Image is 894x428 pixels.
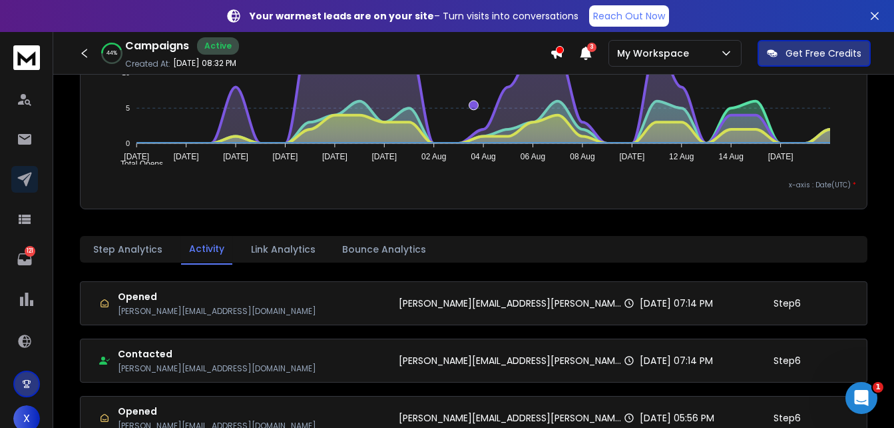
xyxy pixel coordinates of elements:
tspan: [DATE] [620,152,645,161]
tspan: [DATE] [174,152,199,161]
button: Step Analytics [85,235,170,264]
button: Link Analytics [243,235,324,264]
p: – Turn visits into conversations [250,9,578,23]
p: 44 % [107,49,117,57]
p: [PERSON_NAME][EMAIL_ADDRESS][DOMAIN_NAME] [118,363,316,374]
p: x-axis : Date(UTC) [91,180,856,190]
tspan: 12 Aug [669,152,694,161]
tspan: 06 Aug [521,152,545,161]
h1: Contacted [118,347,316,361]
p: Step 6 [774,297,801,310]
button: Bounce Analytics [334,235,434,264]
tspan: [DATE] [223,152,248,161]
span: Total Opens [111,159,163,169]
p: Reach Out Now [593,9,665,23]
span: 3 [587,43,596,52]
a: Reach Out Now [589,5,669,27]
p: Step 6 [774,354,801,367]
iframe: Intercom live chat [845,382,877,414]
tspan: 5 [126,104,130,112]
h1: Campaigns [125,38,189,54]
p: Step 6 [774,411,801,425]
tspan: 0 [126,139,130,147]
p: [DATE] 05:56 PM [640,411,714,425]
strong: Your warmest leads are on your site [250,9,434,23]
p: Created At: [125,59,170,69]
tspan: 04 Aug [471,152,495,161]
tspan: [DATE] [371,152,397,161]
p: [DATE] 07:14 PM [640,297,713,310]
a: 121 [11,246,38,273]
h1: Opened [118,405,316,418]
tspan: 14 Aug [719,152,744,161]
p: [PERSON_NAME][EMAIL_ADDRESS][PERSON_NAME][DOMAIN_NAME] [399,354,624,367]
button: Activity [181,234,232,265]
p: Get Free Credits [785,47,861,60]
p: [PERSON_NAME][EMAIL_ADDRESS][PERSON_NAME][DOMAIN_NAME] [399,411,624,425]
h1: Opened [118,290,316,303]
span: 1 [873,382,883,393]
p: 121 [25,246,35,257]
p: [DATE] 07:14 PM [640,354,713,367]
tspan: [DATE] [124,152,149,161]
p: [PERSON_NAME][EMAIL_ADDRESS][PERSON_NAME][DOMAIN_NAME] [399,297,624,310]
tspan: [DATE] [322,152,347,161]
img: logo [13,45,40,70]
p: [DATE] 08:32 PM [173,58,236,69]
div: Active [197,37,239,55]
tspan: [DATE] [768,152,793,161]
button: Get Free Credits [758,40,871,67]
p: My Workspace [617,47,694,60]
p: [PERSON_NAME][EMAIL_ADDRESS][DOMAIN_NAME] [118,306,316,317]
tspan: 02 Aug [421,152,446,161]
tspan: 10 [122,69,130,77]
tspan: 08 Aug [570,152,594,161]
tspan: [DATE] [272,152,298,161]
